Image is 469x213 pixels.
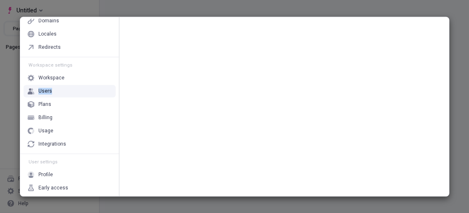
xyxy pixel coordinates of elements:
[38,74,64,81] div: Workspace
[38,101,51,108] div: Plans
[24,159,116,165] div: User settings
[38,141,66,147] div: Integrations
[38,44,61,50] div: Redirects
[24,62,116,68] div: Workspace settings
[38,17,59,24] div: Domains
[38,171,53,178] div: Profile
[38,88,52,94] div: Users
[38,31,57,37] div: Locales
[38,184,68,191] div: Early access
[38,114,52,121] div: Billing
[38,127,53,134] div: Usage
